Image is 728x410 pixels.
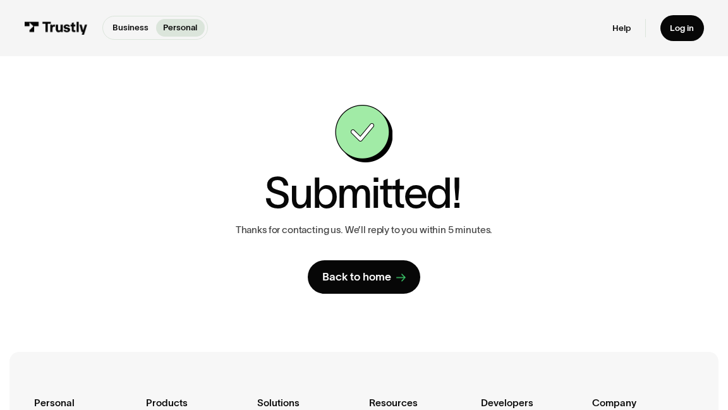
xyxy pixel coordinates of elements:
a: Log in [660,15,704,41]
img: Trustly Logo [25,21,88,35]
p: Thanks for contacting us. We’ll reply to you within 5 minutes. [236,224,492,236]
p: Personal [163,21,197,34]
a: Back to home [308,260,420,294]
a: Business [106,19,156,37]
div: Back to home [322,270,391,284]
a: Personal [156,19,205,37]
div: Log in [670,23,694,34]
p: Business [112,21,149,34]
h1: Submitted! [264,172,461,214]
a: Help [612,23,631,34]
